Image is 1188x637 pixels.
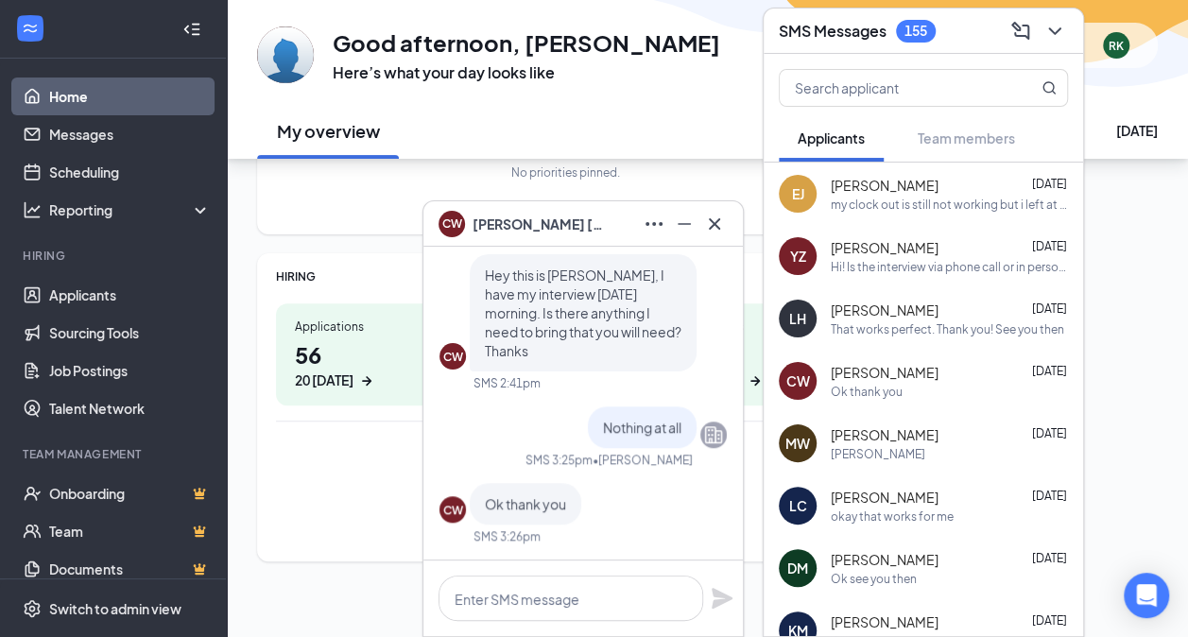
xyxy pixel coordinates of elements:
[333,62,720,83] h3: Here’s what your day looks like
[831,301,938,319] span: [PERSON_NAME]
[277,119,380,143] h2: My overview
[831,238,938,257] span: [PERSON_NAME]
[831,363,938,382] span: [PERSON_NAME]
[1124,573,1169,618] div: Open Intercom Messenger
[1032,364,1067,378] span: [DATE]
[789,496,807,515] div: LC
[1043,20,1066,43] svg: ChevronDown
[1032,613,1067,628] span: [DATE]
[637,209,667,239] button: Ellipses
[49,512,211,550] a: TeamCrown
[831,384,903,400] div: Ok thank you
[49,200,212,219] div: Reporting
[746,371,765,390] svg: ArrowRight
[702,423,725,446] svg: Company
[1042,80,1057,95] svg: MagnifyingGlass
[831,176,938,195] span: [PERSON_NAME]
[1004,16,1034,46] button: ComposeMessage
[798,129,865,146] span: Applicants
[473,214,605,234] span: [PERSON_NAME] [PERSON_NAME]
[23,248,207,264] div: Hiring
[673,213,696,235] svg: Minimize
[49,550,211,588] a: DocumentsCrown
[1032,301,1067,316] span: [DATE]
[1032,426,1067,440] span: [DATE]
[295,370,353,390] div: 20 [DATE]
[1032,551,1067,565] span: [DATE]
[49,276,211,314] a: Applicants
[23,599,42,618] svg: Settings
[1032,489,1067,503] span: [DATE]
[276,303,459,405] a: Applications5620 [DATE]ArrowRight
[785,434,810,453] div: MW
[525,452,593,468] div: SMS 3:25pm
[667,209,697,239] button: Minimize
[182,20,201,39] svg: Collapse
[473,375,541,391] div: SMS 2:41pm
[792,184,804,203] div: EJ
[1032,177,1067,191] span: [DATE]
[831,197,1068,213] div: my clock out is still not working but i left at 7:28
[918,129,1015,146] span: Team members
[1116,121,1158,140] div: [DATE]
[295,338,440,390] h1: 56
[511,164,620,181] div: No priorities pinned.
[49,77,211,115] a: Home
[1038,16,1068,46] button: ChevronDown
[831,321,1064,337] div: That works perfect. Thank you! See you then
[831,550,938,569] span: [PERSON_NAME]
[831,612,938,631] span: [PERSON_NAME]
[787,559,808,577] div: DM
[831,425,938,444] span: [PERSON_NAME]
[697,209,728,239] button: Cross
[711,587,733,610] svg: Plane
[1009,20,1032,43] svg: ComposeMessage
[49,153,211,191] a: Scheduling
[49,389,211,427] a: Talent Network
[831,508,954,525] div: okay that works for me
[1109,38,1124,54] div: RK
[276,268,855,284] div: HIRING
[603,419,681,436] span: Nothing at all
[485,495,566,512] span: Ok thank you
[703,213,726,235] svg: Cross
[295,318,440,335] div: Applications
[790,247,806,266] div: YZ
[593,452,693,468] span: • [PERSON_NAME]
[904,23,927,39] div: 155
[49,352,211,389] a: Job Postings
[831,571,917,587] div: Ok see you then
[473,528,541,544] div: SMS 3:26pm
[257,26,314,83] img: Ross Klein
[443,349,463,365] div: CW
[443,502,463,518] div: CW
[49,115,211,153] a: Messages
[786,371,810,390] div: CW
[49,314,211,352] a: Sourcing Tools
[21,19,40,38] svg: WorkstreamLogo
[333,26,720,59] h1: Good afternoon, [PERSON_NAME]
[49,599,181,618] div: Switch to admin view
[831,259,1068,275] div: Hi! Is the interview via phone call or in person?
[23,446,207,462] div: Team Management
[831,446,925,462] div: [PERSON_NAME]
[831,488,938,507] span: [PERSON_NAME]
[1032,239,1067,253] span: [DATE]
[643,213,665,235] svg: Ellipses
[485,267,681,359] span: Hey this is [PERSON_NAME], I have my interview [DATE] morning. Is there anything I need to bring ...
[23,200,42,219] svg: Analysis
[49,474,211,512] a: OnboardingCrown
[789,309,806,328] div: LH
[779,21,887,42] h3: SMS Messages
[780,70,1004,106] input: Search applicant
[357,371,376,390] svg: ArrowRight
